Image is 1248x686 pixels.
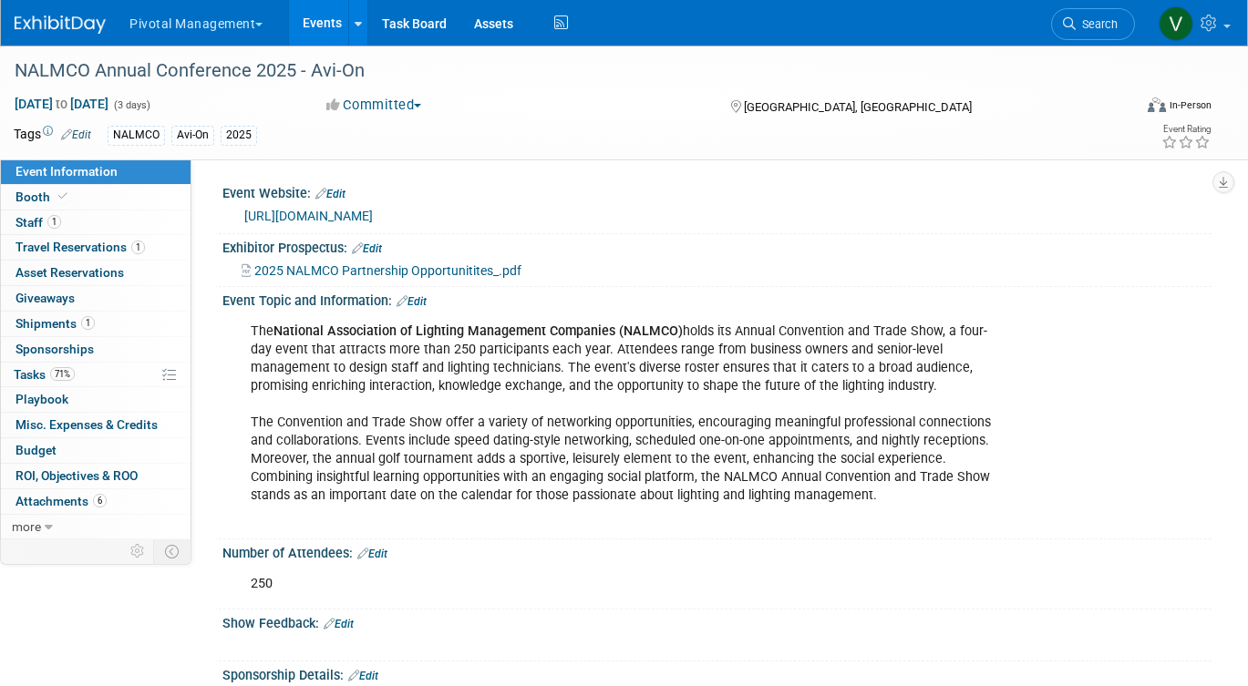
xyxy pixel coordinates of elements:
img: Format-Inperson.png [1148,97,1166,112]
div: Event Format [1035,95,1212,122]
div: Show Feedback: [222,609,1212,633]
a: Travel Reservations1 [1,235,191,260]
a: Edit [324,618,354,630]
a: Event Information [1,159,191,184]
a: Edit [352,242,382,255]
span: Asset Reservations [15,265,124,280]
a: Asset Reservations [1,261,191,285]
a: ROI, Objectives & ROO [1,464,191,488]
span: Event Information [15,164,118,179]
span: Booth [15,189,71,204]
span: Sponsorships [15,342,94,356]
span: Budget [15,443,57,457]
a: more [1,515,191,539]
a: 2025 NALMCO Partnership Opportunitites_.pdf [242,263,521,278]
span: Tasks [14,367,75,382]
span: Search [1076,17,1118,31]
div: Number of Attendees: [222,539,1212,563]
span: ROI, Objectives & ROO [15,468,138,483]
div: NALMCO [108,126,165,145]
span: more [12,519,41,534]
i: Booth reservation complete [58,191,67,201]
div: Event Rating [1161,125,1211,134]
span: Misc. Expenses & Credits [15,417,158,432]
td: Personalize Event Tab Strip [122,539,154,563]
td: Toggle Event Tabs [154,539,191,563]
a: Staff1 [1,210,191,235]
a: Edit [357,548,387,560]
span: Giveaways [15,291,75,305]
a: Search [1051,8,1135,40]
a: Budget [1,438,191,463]
a: Playbook [1,387,191,412]
div: 250 [238,566,1019,602]
button: Committed [320,96,428,115]
span: Travel Reservations [15,240,145,254]
td: Tags [14,125,91,146]
div: The holds its Annual Convention and Trade Show, a four-day event that attracts more than 250 part... [238,313,1019,533]
a: Misc. Expenses & Credits [1,413,191,437]
a: Attachments6 [1,489,191,514]
span: 1 [81,316,95,330]
span: 71% [50,367,75,381]
span: 1 [131,241,145,254]
span: Staff [15,215,61,230]
a: Edit [315,188,346,200]
a: Booth [1,185,191,210]
b: National Association of Lighting Management Companies (NALMCO) [273,323,683,339]
a: [URL][DOMAIN_NAME] [244,209,373,223]
div: Event Website: [222,179,1212,203]
span: Shipments [15,316,95,331]
img: ExhibitDay [15,15,106,34]
span: Playbook [15,392,68,406]
span: 2025 NALMCO Partnership Opportunitites_.pdf [254,263,521,278]
div: In-Person [1169,98,1212,112]
span: Attachments [15,494,107,508]
span: 1 [47,215,61,229]
div: Event Topic and Information: [222,287,1212,311]
a: Sponsorships [1,337,191,362]
a: Edit [348,670,378,682]
div: NALMCO Annual Conference 2025 - Avi-On [8,55,1109,87]
span: [GEOGRAPHIC_DATA], [GEOGRAPHIC_DATA] [744,100,972,114]
div: 2025 [221,126,257,145]
span: 6 [93,494,107,507]
a: Tasks71% [1,363,191,387]
img: Valerie Weld [1159,6,1193,41]
span: to [53,97,70,111]
a: Edit [61,128,91,141]
span: [DATE] [DATE] [14,96,109,112]
div: Exhibitor Prospectus: [222,234,1212,258]
div: Avi-On [171,126,214,145]
a: Giveaways [1,286,191,311]
span: (3 days) [112,99,150,111]
div: Sponsorship Details: [222,661,1212,685]
a: Edit [397,295,427,308]
a: Shipments1 [1,312,191,336]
